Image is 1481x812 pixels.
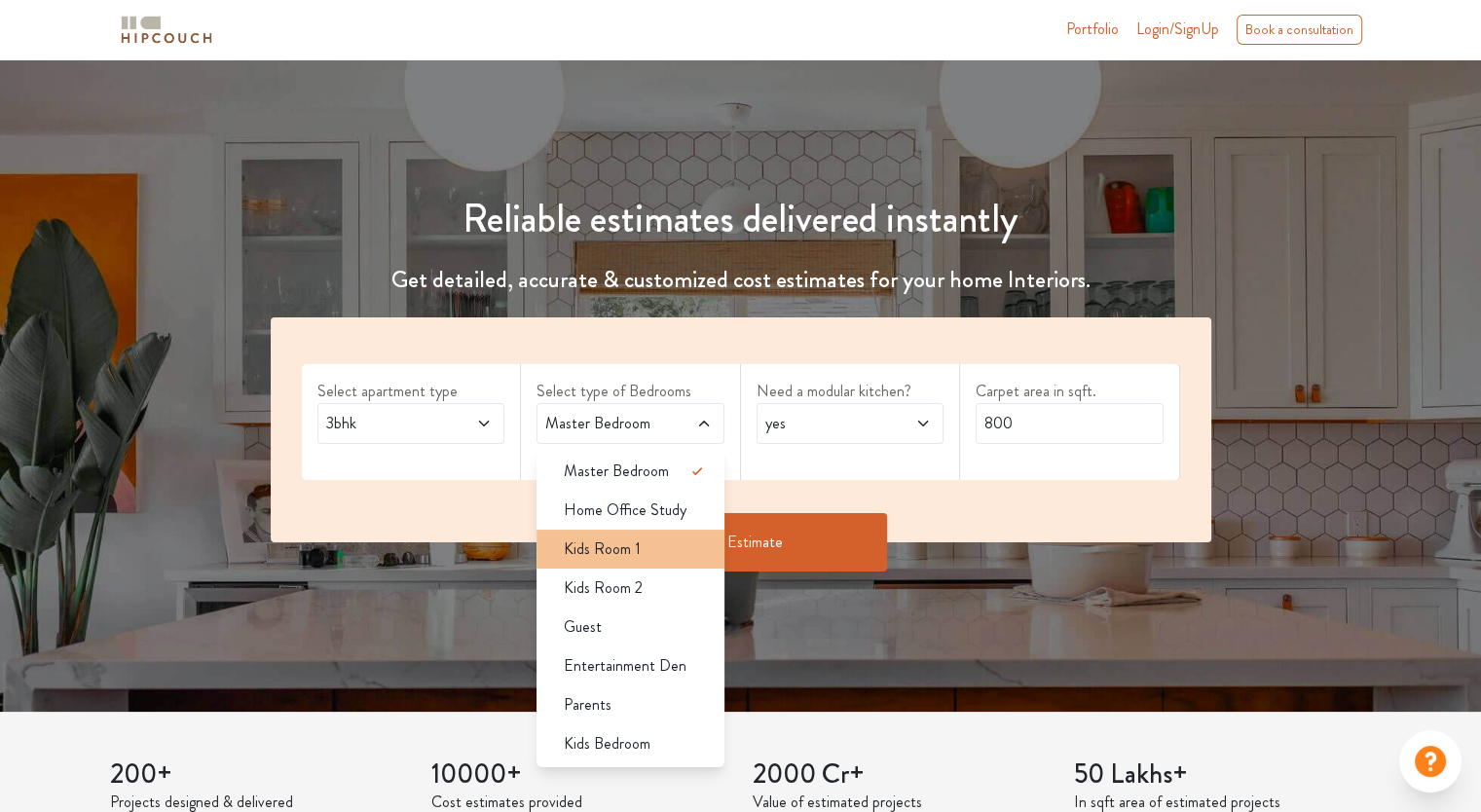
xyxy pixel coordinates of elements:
[564,654,686,678] span: Entertainment Den
[1066,18,1119,41] a: Portfolio
[118,8,215,52] span: logo-horizontal.svg
[976,380,1164,403] label: Carpet area in sqft.
[537,444,724,464] div: select 2 more room(s)
[317,380,505,403] label: Select apartment type
[595,513,887,572] button: Get Estimate
[564,537,641,561] span: Kids Room 1
[1237,15,1362,45] div: Book a consultation
[322,412,450,435] span: 3bhk
[564,732,650,756] span: Kids Bedroom
[761,412,889,435] span: yes
[564,498,686,522] span: Home Office Study
[259,266,1223,294] h4: Get detailed, accurate & customized cost estimates for your home Interiors.
[110,758,408,792] h3: 200+
[564,693,611,717] span: Parents
[753,758,1051,792] h3: 2000 Cr+
[541,412,669,435] span: Master Bedroom
[118,13,215,47] img: logo-horizontal.svg
[564,615,602,639] span: Guest
[1074,758,1372,792] h3: 50 Lakhs+
[431,758,729,792] h3: 10000+
[259,196,1223,242] h1: Reliable estimates delivered instantly
[976,403,1164,444] input: Enter area sqft
[564,460,669,483] span: Master Bedroom
[1136,18,1219,40] span: Login/SignUp
[564,576,643,600] span: Kids Room 2
[757,380,944,403] label: Need a modular kitchen?
[537,380,724,403] label: Select type of Bedrooms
